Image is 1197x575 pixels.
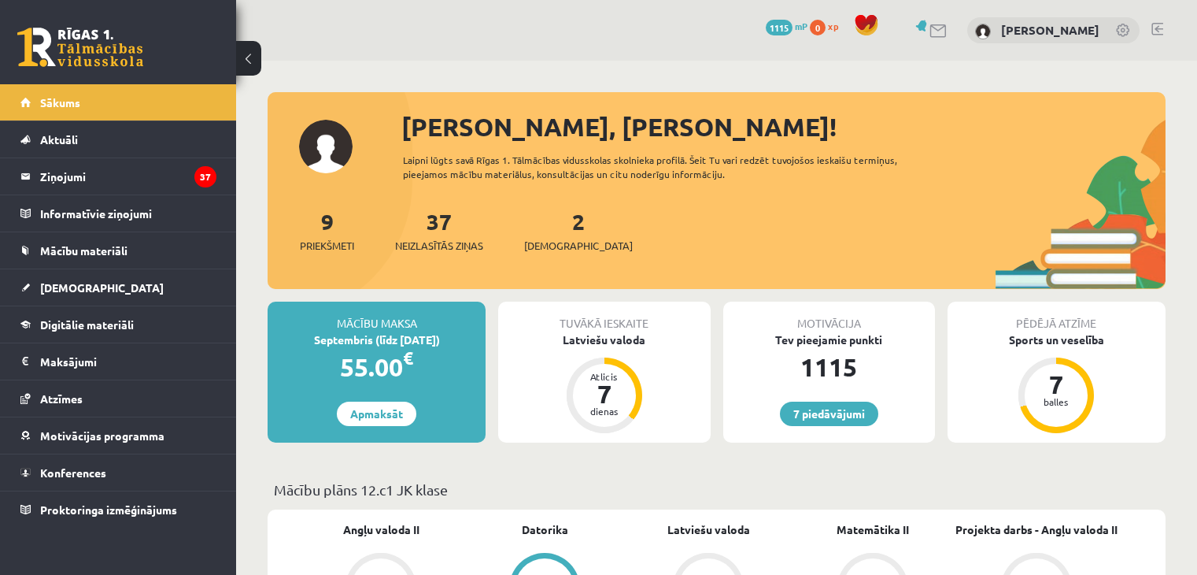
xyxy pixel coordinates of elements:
legend: Ziņojumi [40,158,216,195]
div: Motivācija [723,302,935,332]
span: € [403,347,413,369]
a: Datorika [522,521,568,538]
a: Motivācijas programma [20,417,216,454]
span: [DEMOGRAPHIC_DATA] [524,238,633,254]
a: Rīgas 1. Tālmācības vidusskola [17,28,143,67]
div: Tev pieejamie punkti [723,332,935,348]
div: Latviešu valoda [498,332,710,348]
i: 37 [194,166,216,187]
a: Maksājumi [20,343,216,380]
div: Laipni lūgts savā Rīgas 1. Tālmācības vidusskolas skolnieka profilā. Šeit Tu vari redzēt tuvojošo... [403,153,942,181]
div: balles [1033,397,1080,406]
a: Latviešu valoda Atlicis 7 dienas [498,332,710,436]
span: Neizlasītās ziņas [395,238,483,254]
span: Mācību materiāli [40,243,127,258]
span: Motivācijas programma [40,428,164,443]
span: 0 [810,20,826,35]
a: Ziņojumi37 [20,158,216,195]
a: Mācību materiāli [20,232,216,269]
span: Aktuāli [40,132,78,147]
a: Proktoringa izmēģinājums [20,492,216,528]
a: Angļu valoda II [343,521,419,538]
div: 55.00 [268,348,486,386]
a: Konferences [20,454,216,491]
div: dienas [581,406,628,416]
span: Proktoringa izmēģinājums [40,503,177,517]
a: 1115 mP [766,20,807,32]
a: Aktuāli [20,121,216,158]
span: xp [828,20,838,32]
p: Mācību plāns 12.c1 JK klase [274,479,1159,500]
a: [PERSON_NAME] [1001,22,1099,38]
span: 1115 [766,20,792,35]
a: 2[DEMOGRAPHIC_DATA] [524,207,633,254]
div: 1115 [723,348,935,386]
div: [PERSON_NAME], [PERSON_NAME]! [401,108,1166,146]
a: 0 xp [810,20,846,32]
a: [DEMOGRAPHIC_DATA] [20,269,216,306]
div: Pēdējā atzīme [948,302,1166,332]
a: Atzīmes [20,380,216,417]
img: Daniela Kozlovska [975,24,991,39]
a: 7 piedāvājumi [780,402,878,426]
legend: Maksājumi [40,343,216,380]
div: 7 [1033,372,1080,397]
span: Atzīmes [40,391,83,406]
a: 37Neizlasītās ziņas [395,207,483,254]
a: Informatīvie ziņojumi [20,195,216,232]
div: Mācību maksa [268,302,486,332]
div: Atlicis [581,372,628,381]
a: 9Priekšmeti [300,207,354,254]
span: Digitālie materiāli [40,317,134,332]
a: Apmaksāt [337,402,416,426]
a: Latviešu valoda [667,521,750,538]
legend: Informatīvie ziņojumi [40,195,216,232]
a: Matemātika II [837,521,909,538]
span: mP [795,20,807,32]
a: Digitālie materiāli [20,306,216,343]
div: Septembris (līdz [DATE]) [268,332,486,348]
a: Projekta darbs - Angļu valoda II [955,521,1118,538]
span: Sākums [40,95,80,109]
div: Tuvākā ieskaite [498,302,710,332]
div: 7 [581,381,628,406]
div: Sports un veselība [948,332,1166,348]
span: [DEMOGRAPHIC_DATA] [40,280,164,295]
span: Konferences [40,466,106,480]
span: Priekšmeti [300,238,354,254]
a: Sports un veselība 7 balles [948,332,1166,436]
a: Sākums [20,84,216,121]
